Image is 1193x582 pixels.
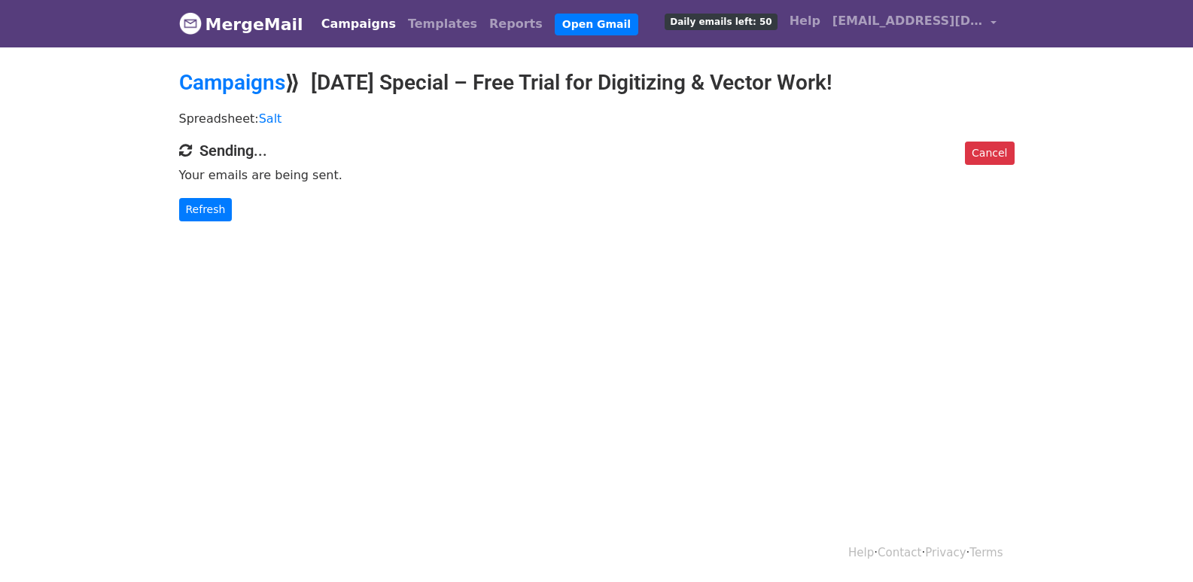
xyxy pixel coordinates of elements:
[402,9,483,39] a: Templates
[259,111,282,126] a: Salt
[555,14,638,35] a: Open Gmail
[315,9,402,39] a: Campaigns
[483,9,549,39] a: Reports
[179,167,1015,183] p: Your emails are being sent.
[179,111,1015,126] p: Spreadsheet:
[179,70,285,95] a: Campaigns
[179,12,202,35] img: MergeMail logo
[179,70,1015,96] h2: ⟫ [DATE] Special – Free Trial for Digitizing & Vector Work!
[179,142,1015,160] h4: Sending...
[965,142,1014,165] a: Cancel
[878,546,921,559] a: Contact
[784,6,826,36] a: Help
[969,546,1003,559] a: Terms
[925,546,966,559] a: Privacy
[826,6,1003,41] a: [EMAIL_ADDRESS][DOMAIN_NAME]
[179,8,303,40] a: MergeMail
[832,12,983,30] span: [EMAIL_ADDRESS][DOMAIN_NAME]
[848,546,874,559] a: Help
[179,198,233,221] a: Refresh
[659,6,783,36] a: Daily emails left: 50
[665,14,777,30] span: Daily emails left: 50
